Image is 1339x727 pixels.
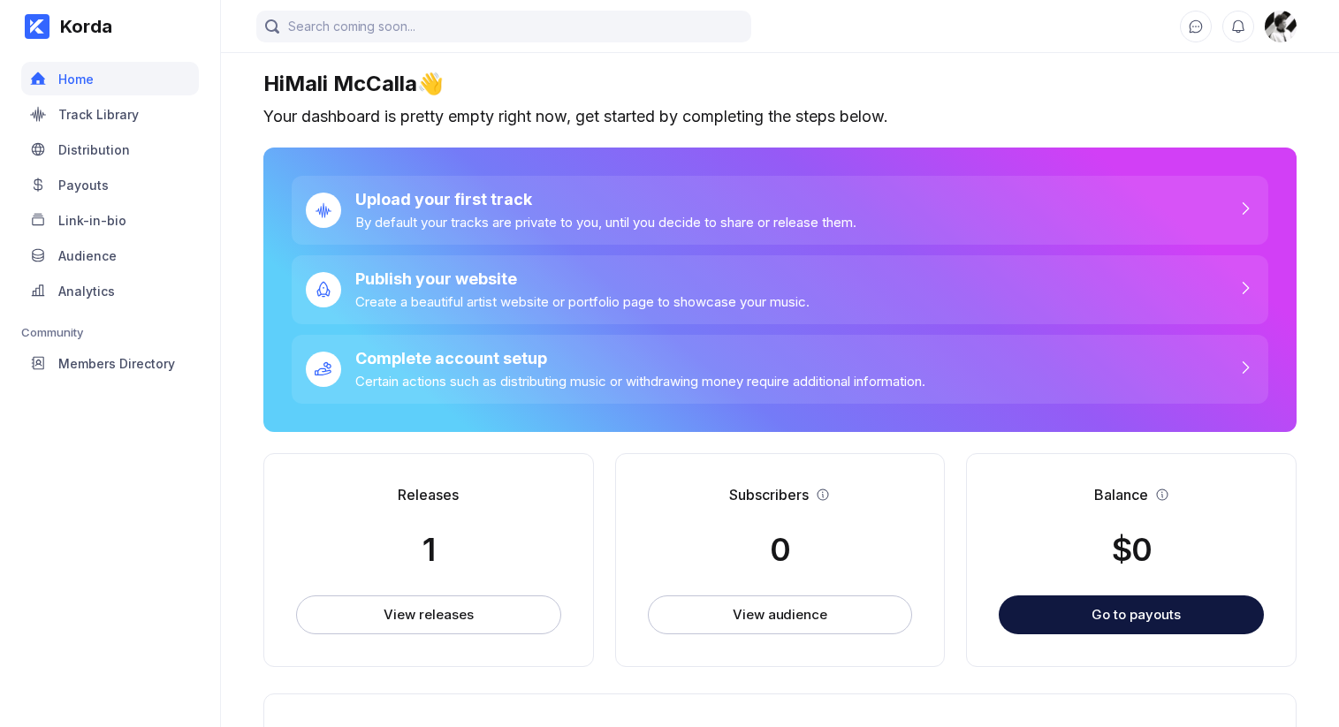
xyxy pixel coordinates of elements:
[58,107,139,122] div: Track Library
[384,606,473,624] div: View releases
[58,178,109,193] div: Payouts
[398,486,459,504] div: Releases
[21,274,199,309] a: Analytics
[1112,530,1152,569] div: $ 0
[21,325,199,339] div: Community
[49,16,112,37] div: Korda
[770,530,790,569] div: 0
[58,356,175,371] div: Members Directory
[21,168,199,203] a: Payouts
[58,142,130,157] div: Distribution
[729,486,809,504] div: Subscribers
[999,595,1264,634] button: Go to payouts
[355,190,856,208] div: Upload your first track
[648,595,913,634] button: View audience
[292,176,1268,245] a: Upload your first trackBy default your tracks are private to you, until you decide to share or re...
[1265,11,1297,42] div: Mali McCalla
[296,595,561,634] button: View releases
[733,606,827,624] div: View audience
[355,373,925,390] div: Certain actions such as distributing music or withdrawing money require additional information.
[1094,486,1148,504] div: Balance
[21,203,199,239] a: Link-in-bio
[355,293,810,310] div: Create a beautiful artist website or portfolio page to showcase your music.
[292,255,1268,324] a: Publish your websiteCreate a beautiful artist website or portfolio page to showcase your music.
[263,71,1297,96] div: Hi Mali McCalla 👋
[256,11,751,42] input: Search coming soon...
[21,346,199,382] a: Members Directory
[355,349,925,367] div: Complete account setup
[1092,606,1181,623] div: Go to payouts
[1265,11,1297,42] img: 160x160
[21,97,199,133] a: Track Library
[58,213,126,228] div: Link-in-bio
[58,72,94,87] div: Home
[58,248,117,263] div: Audience
[21,239,199,274] a: Audience
[355,214,856,231] div: By default your tracks are private to you, until you decide to share or release them.
[21,133,199,168] a: Distribution
[263,107,1297,126] div: Your dashboard is pretty empty right now, get started by completing the steps below.
[422,530,435,569] div: 1
[355,269,810,288] div: Publish your website
[58,284,115,299] div: Analytics
[292,335,1268,404] a: Complete account setupCertain actions such as distributing music or withdrawing money require add...
[21,62,199,97] a: Home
